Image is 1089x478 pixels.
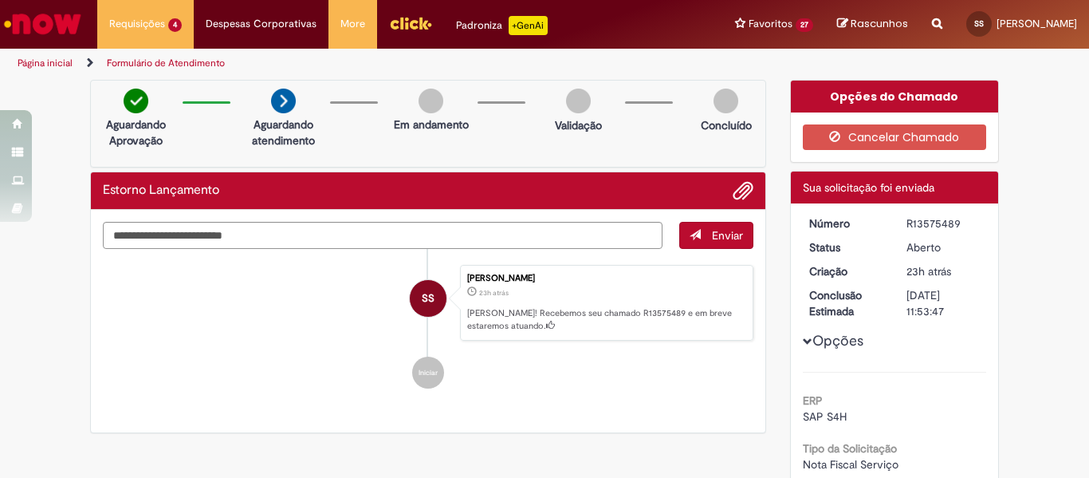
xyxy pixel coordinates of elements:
span: Requisições [109,16,165,32]
img: img-circle-grey.png [566,89,591,113]
div: Aberto [906,239,981,255]
dt: Número [797,215,895,231]
span: 23h atrás [479,288,509,298]
button: Enviar [679,222,753,249]
p: +GenAi [509,16,548,35]
div: Padroniza [456,16,548,35]
textarea: Digite sua mensagem aqui... [103,222,662,249]
li: Samuel Gomes Ferreira dos Santos [103,265,753,342]
p: Concluído [701,117,752,133]
img: img-circle-grey.png [419,89,443,113]
span: [PERSON_NAME] [997,17,1077,30]
dt: Conclusão Estimada [797,287,895,319]
div: [DATE] 11:53:47 [906,287,981,319]
button: Adicionar anexos [733,180,753,201]
img: arrow-next.png [271,89,296,113]
div: Opções do Chamado [791,81,999,113]
b: ERP [803,393,823,408]
div: R13575489 [906,215,981,231]
span: Despesas Corporativas [206,16,316,32]
a: Página inicial [18,57,73,69]
span: Enviar [712,228,743,243]
span: SS [974,18,984,29]
img: ServiceNow [2,8,84,40]
h2: Estorno Lançamento Histórico de tíquete [103,184,219,198]
dt: Status [797,239,895,255]
span: 4 [168,18,182,32]
a: Rascunhos [837,17,908,32]
span: 27 [796,18,813,32]
img: img-circle-grey.png [714,89,738,113]
span: More [340,16,365,32]
button: Cancelar Chamado [803,124,987,150]
b: Tipo da Solicitação [803,441,897,456]
time: 29/09/2025 09:53:43 [479,288,509,298]
a: Formulário de Atendimento [107,57,225,69]
div: Samuel Gomes Ferreira dos Santos [410,280,446,317]
div: [PERSON_NAME] [467,274,745,283]
div: 29/09/2025 09:53:43 [906,263,981,279]
ul: Trilhas de página [12,49,714,78]
ul: Histórico de tíquete [103,249,753,405]
p: Aguardando Aprovação [97,117,175,148]
p: Aguardando atendimento [245,117,322,148]
p: Em andamento [394,117,469,132]
span: Sua solicitação foi enviada [803,180,934,195]
img: click_logo_yellow_360x200.png [389,11,432,35]
p: [PERSON_NAME]! Recebemos seu chamado R13575489 e em breve estaremos atuando. [467,307,745,332]
span: Nota Fiscal Serviço [803,457,898,472]
span: SS [422,279,434,318]
span: Rascunhos [851,16,908,31]
time: 29/09/2025 09:53:43 [906,264,951,279]
span: Favoritos [749,16,792,32]
img: check-circle-green.png [124,89,148,113]
dt: Criação [797,263,895,279]
p: Validação [555,117,602,133]
span: SAP S4H [803,409,847,424]
span: 23h atrás [906,264,951,279]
